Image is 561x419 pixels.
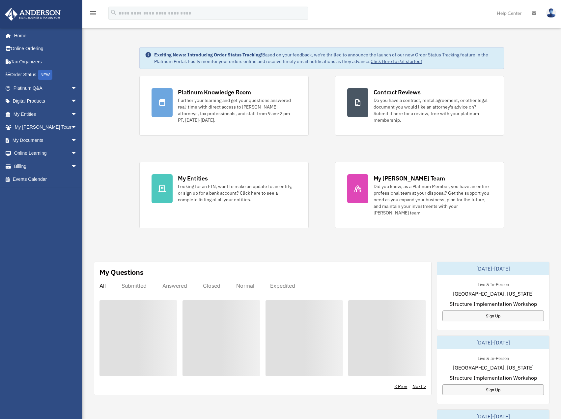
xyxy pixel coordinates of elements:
span: arrow_drop_down [71,81,84,95]
div: Expedited [270,282,295,289]
div: Contract Reviews [374,88,421,96]
span: [GEOGRAPHIC_DATA], [US_STATE] [453,290,534,298]
a: Online Ordering [5,42,87,55]
div: Answered [162,282,187,289]
div: All [99,282,106,289]
div: Based on your feedback, we're thrilled to announce the launch of our new Order Status Tracking fe... [154,51,498,65]
a: My [PERSON_NAME] Teamarrow_drop_down [5,121,87,134]
a: Platinum Q&Aarrow_drop_down [5,81,87,95]
a: menu [89,12,97,17]
a: Billingarrow_drop_down [5,160,87,173]
div: Closed [203,282,220,289]
span: Structure Implementation Workshop [450,300,537,308]
a: Contract Reviews Do you have a contract, rental agreement, or other legal document you would like... [335,76,504,136]
span: arrow_drop_down [71,108,84,121]
div: Live & In-Person [472,354,514,361]
a: Sign Up [442,384,544,395]
a: Tax Organizers [5,55,87,68]
a: < Prev [394,383,407,390]
div: Normal [236,282,254,289]
span: arrow_drop_down [71,95,84,108]
img: Anderson Advisors Platinum Portal [3,8,63,21]
div: My Entities [178,174,208,182]
a: Platinum Knowledge Room Further your learning and get your questions answered real-time with dire... [139,76,308,136]
a: Click Here to get started! [371,58,422,64]
div: My Questions [99,267,144,277]
div: [DATE]-[DATE] [437,336,549,349]
strong: Exciting News: Introducing Order Status Tracking! [154,52,262,58]
span: Structure Implementation Workshop [450,374,537,382]
span: arrow_drop_down [71,134,84,147]
a: My Entitiesarrow_drop_down [5,108,87,121]
img: User Pic [546,8,556,18]
a: My Entities Looking for an EIN, want to make an update to an entity, or sign up for a bank accoun... [139,162,308,228]
div: Submitted [122,282,147,289]
div: Further your learning and get your questions answered real-time with direct access to [PERSON_NAM... [178,97,296,123]
a: Digital Productsarrow_drop_down [5,95,87,108]
a: My [PERSON_NAME] Team Did you know, as a Platinum Member, you have an entire professional team at... [335,162,504,228]
div: Live & In-Person [472,280,514,287]
span: arrow_drop_down [71,121,84,134]
i: menu [89,9,97,17]
a: Order StatusNEW [5,68,87,82]
span: [GEOGRAPHIC_DATA], [US_STATE] [453,364,534,371]
span: arrow_drop_down [71,147,84,160]
div: NEW [38,70,52,80]
div: [DATE]-[DATE] [437,262,549,275]
a: Events Calendar [5,173,87,186]
div: Platinum Knowledge Room [178,88,251,96]
a: Home [5,29,84,42]
i: search [110,9,117,16]
div: Do you have a contract, rental agreement, or other legal document you would like an attorney's ad... [374,97,492,123]
a: Next > [412,383,426,390]
div: Looking for an EIN, want to make an update to an entity, or sign up for a bank account? Click her... [178,183,296,203]
div: Did you know, as a Platinum Member, you have an entire professional team at your disposal? Get th... [374,183,492,216]
a: Sign Up [442,310,544,321]
a: My Documentsarrow_drop_down [5,134,87,147]
div: My [PERSON_NAME] Team [374,174,445,182]
span: arrow_drop_down [71,160,84,173]
a: Online Learningarrow_drop_down [5,147,87,160]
